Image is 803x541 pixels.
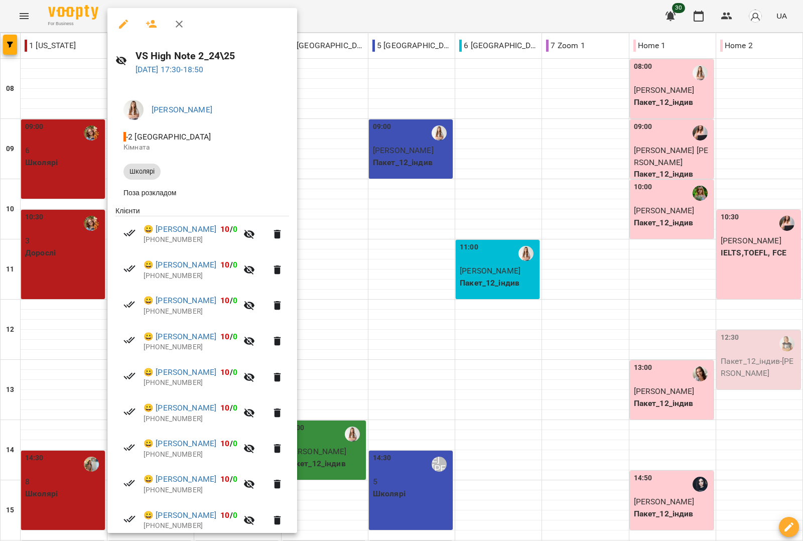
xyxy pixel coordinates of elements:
p: [PHONE_NUMBER] [144,450,237,460]
span: 0 [233,510,237,520]
a: [PERSON_NAME] [152,105,212,114]
span: 10 [220,474,229,484]
a: [DATE] 17:30-18:50 [136,65,204,74]
svg: Візит сплачено [123,442,136,454]
span: 10 [220,510,229,520]
span: 0 [233,439,237,448]
p: [PHONE_NUMBER] [144,307,237,317]
a: 😀 [PERSON_NAME] [144,259,216,271]
a: 😀 [PERSON_NAME] [144,366,216,378]
b: / [220,260,237,269]
span: 0 [233,260,237,269]
p: [PHONE_NUMBER] [144,342,237,352]
a: 😀 [PERSON_NAME] [144,331,216,343]
b: / [220,510,237,520]
span: 0 [233,474,237,484]
img: 991d444c6ac07fb383591aa534ce9324.png [123,100,144,120]
a: 😀 [PERSON_NAME] [144,438,216,450]
b: / [220,296,237,305]
h6: VS High Note 2_24\25 [136,48,290,64]
span: 0 [233,367,237,377]
svg: Візит сплачено [123,513,136,525]
a: 😀 [PERSON_NAME] [144,509,216,521]
li: Поза розкладом [115,184,289,202]
svg: Візит сплачено [123,370,136,382]
svg: Візит сплачено [123,477,136,489]
a: 😀 [PERSON_NAME] [144,402,216,414]
svg: Візит сплачено [123,227,136,239]
p: [PHONE_NUMBER] [144,521,237,531]
p: [PHONE_NUMBER] [144,485,237,495]
b: / [220,367,237,377]
a: 😀 [PERSON_NAME] [144,295,216,307]
p: [PHONE_NUMBER] [144,271,237,281]
span: 0 [233,403,237,413]
a: 😀 [PERSON_NAME] [144,473,216,485]
b: / [220,474,237,484]
svg: Візит сплачено [123,334,136,346]
span: Школярі [123,167,161,176]
span: 10 [220,260,229,269]
span: 10 [220,403,229,413]
b: / [220,403,237,413]
p: [PHONE_NUMBER] [144,414,237,424]
span: - 2 [GEOGRAPHIC_DATA] [123,132,213,142]
span: 10 [220,296,229,305]
b: / [220,332,237,341]
svg: Візит сплачено [123,405,136,418]
p: [PHONE_NUMBER] [144,235,237,245]
b: / [220,439,237,448]
span: 10 [220,439,229,448]
span: 0 [233,224,237,234]
svg: Візит сплачено [123,299,136,311]
p: Кімната [123,143,281,153]
span: 0 [233,332,237,341]
p: [PHONE_NUMBER] [144,378,237,388]
span: 10 [220,224,229,234]
span: 10 [220,332,229,341]
a: 😀 [PERSON_NAME] [144,223,216,235]
b: / [220,224,237,234]
span: 10 [220,367,229,377]
span: 0 [233,296,237,305]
